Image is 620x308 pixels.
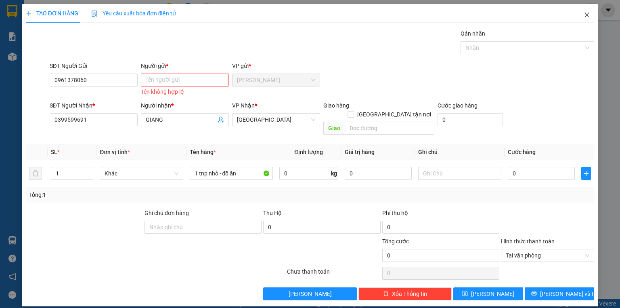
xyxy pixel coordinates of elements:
[453,287,523,300] button: save[PERSON_NAME]
[141,87,229,97] div: Tên không hợp lệ
[540,289,597,298] span: [PERSON_NAME] và In
[582,170,591,177] span: plus
[506,249,589,262] span: Tại văn phòng
[91,11,98,17] img: icon
[508,149,536,155] span: Cước hàng
[382,209,499,221] div: Phí thu hộ
[576,4,598,27] button: Close
[91,10,176,17] span: Yêu cầu xuất hóa đơn điện tử
[345,167,412,180] input: 0
[190,167,273,180] input: VD: Bàn, Ghế
[330,167,338,180] span: kg
[232,102,255,109] span: VP Nhận
[438,102,478,109] label: Cước giao hàng
[358,287,452,300] button: deleteXóa Thông tin
[29,167,42,180] button: delete
[461,30,485,37] label: Gán nhãn
[323,102,349,109] span: Giao hàng
[50,101,138,110] div: SĐT Người Nhận
[145,221,262,234] input: Ghi chú đơn hàng
[525,287,595,300] button: printer[PERSON_NAME] và In
[382,238,409,245] span: Tổng cước
[294,149,323,155] span: Định lượng
[415,144,505,160] th: Ghi chú
[263,210,282,216] span: Thu Hộ
[392,289,427,298] span: Xóa Thông tin
[263,287,356,300] button: [PERSON_NAME]
[323,122,345,135] span: Giao
[471,289,514,298] span: [PERSON_NAME]
[531,291,537,297] span: printer
[4,58,180,79] div: [PERSON_NAME]
[584,12,590,18] span: close
[190,149,216,155] span: Tên hàng
[34,38,151,53] text: NVNTLT1410250001
[232,61,320,70] div: VP gửi
[26,11,31,16] span: plus
[218,116,224,123] span: user-add
[100,149,130,155] span: Đơn vị tính
[418,167,501,180] input: Ghi Chú
[29,190,240,199] div: Tổng: 1
[141,61,229,70] div: Người gửi
[237,74,315,86] span: Nguyễn Văn Nguyễn
[141,101,229,110] div: Người nhận
[345,149,375,155] span: Giá trị hàng
[354,110,434,119] span: [GEOGRAPHIC_DATA] tận nơi
[26,10,78,17] span: TẠO ĐƠN HÀNG
[237,114,315,126] span: Sài Gòn
[581,167,591,180] button: plus
[438,113,503,126] input: Cước giao hàng
[286,267,381,281] div: Chưa thanh toán
[145,210,189,216] label: Ghi chú đơn hàng
[105,167,178,179] span: Khác
[383,291,389,297] span: delete
[289,289,332,298] span: [PERSON_NAME]
[462,291,468,297] span: save
[51,149,57,155] span: SL
[345,122,434,135] input: Dọc đường
[501,238,555,245] label: Hình thức thanh toán
[50,61,138,70] div: SĐT Người Gửi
